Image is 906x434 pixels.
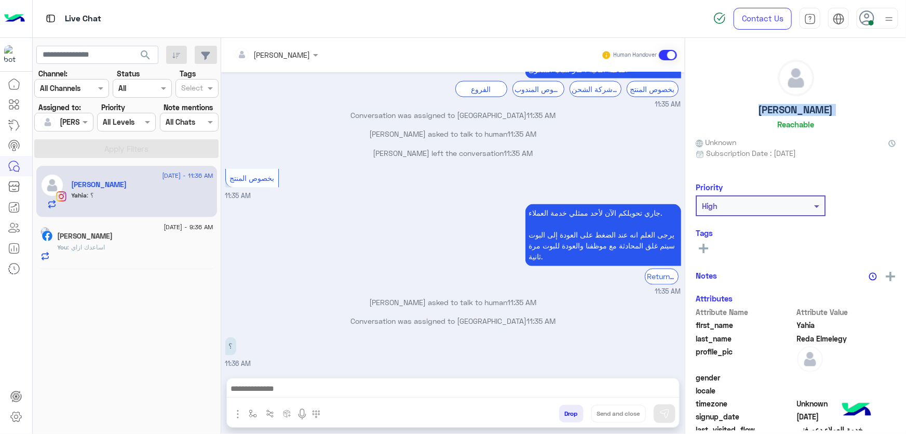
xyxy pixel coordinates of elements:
[613,51,657,59] small: Human Handover
[68,243,105,251] span: اساعدك ازاي
[526,111,556,120] span: 11:35 AM
[40,115,55,129] img: defaultAdmin.png
[525,204,681,266] p: 12/8/2025, 11:35 AM
[266,410,274,418] img: Trigger scenario
[40,227,50,236] img: picture
[101,102,125,113] label: Priority
[262,405,279,422] button: Trigger scenario
[696,294,733,303] h6: Attributes
[72,191,87,199] span: Yahia
[34,139,219,158] button: Apply Filters
[38,68,67,79] label: Channel:
[225,192,251,200] span: 11:35 AM
[40,174,64,197] img: defaultAdmin.png
[245,405,262,422] button: select flow
[713,12,726,24] img: spinner
[559,405,584,423] button: Drop
[38,102,81,113] label: Assigned to:
[696,398,795,409] span: timezone
[139,49,152,61] span: search
[804,13,816,25] img: tab
[65,12,101,26] p: Live Chat
[696,137,736,148] span: Unknown
[504,149,533,157] span: 11:35 AM
[249,410,257,418] img: select flow
[58,243,68,251] span: You
[759,104,833,116] h5: [PERSON_NAME]
[591,405,646,423] button: Send and close
[645,269,679,285] div: Return to Bot
[706,148,796,159] span: Subscription Date : [DATE]
[797,307,896,318] span: Attribute Value
[279,405,296,422] button: create order
[164,222,213,232] span: [DATE] - 9:36 AM
[312,410,320,418] img: make a call
[229,174,274,182] span: بخصوص المنتج
[734,8,792,30] a: Contact Us
[162,171,213,180] span: [DATE] - 11:36 AM
[696,346,795,370] span: profile_pic
[180,68,196,79] label: Tags
[696,182,723,192] h6: Priority
[886,272,895,281] img: add
[526,317,556,326] span: 11:35 AM
[570,81,621,97] div: بخصوص شركة الشحن
[655,100,681,110] span: 11:35 AM
[627,81,679,97] div: بخصوص المنتج
[225,360,251,368] span: 11:36 AM
[455,81,507,97] div: الفروع
[225,297,681,308] p: [PERSON_NAME] asked to talk to human
[696,320,795,331] span: first_name
[696,372,795,383] span: gender
[225,316,681,327] p: Conversation was assigned to [GEOGRAPHIC_DATA]
[800,8,820,30] a: tab
[87,191,94,199] span: ؟
[56,191,66,202] img: Instagram
[696,307,795,318] span: Attribute Name
[42,231,52,241] img: Facebook
[696,333,795,344] span: last_name
[696,411,795,422] span: signup_date
[883,12,896,25] img: profile
[778,60,814,96] img: defaultAdmin.png
[225,148,681,159] p: [PERSON_NAME] left the conversation
[655,287,681,297] span: 11:35 AM
[164,102,213,113] label: Note mentions
[797,385,896,396] span: null
[797,320,896,331] span: Yahia
[777,120,814,129] h6: Reachable
[58,232,113,241] h5: Osama Saad
[512,81,564,97] div: بخصوص المندوب
[232,408,244,420] img: send attachment
[869,272,877,281] img: notes
[4,8,25,30] img: Logo
[296,408,308,420] img: send voice note
[833,13,845,25] img: tab
[797,346,823,372] img: defaultAdmin.png
[225,128,681,139] p: [PERSON_NAME] asked to talk to human
[508,298,537,307] span: 11:35 AM
[659,409,670,419] img: send message
[225,337,236,356] p: 12/8/2025, 11:36 AM
[508,129,537,138] span: 11:35 AM
[283,410,291,418] img: create order
[180,82,203,96] div: Select
[133,46,158,68] button: search
[44,12,57,25] img: tab
[797,372,896,383] span: null
[797,411,896,422] span: 2025-08-12T08:34:36.828Z
[4,45,23,64] img: 713415422032625
[696,271,717,280] h6: Notes
[225,110,681,121] p: Conversation was assigned to [GEOGRAPHIC_DATA]
[696,228,896,238] h6: Tags
[696,385,795,396] span: locale
[797,398,896,409] span: Unknown
[117,68,140,79] label: Status
[72,180,127,189] h5: Yahia Reda Elmelegy
[839,392,875,429] img: hulul-logo.png
[797,333,896,344] span: Reda Elmelegy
